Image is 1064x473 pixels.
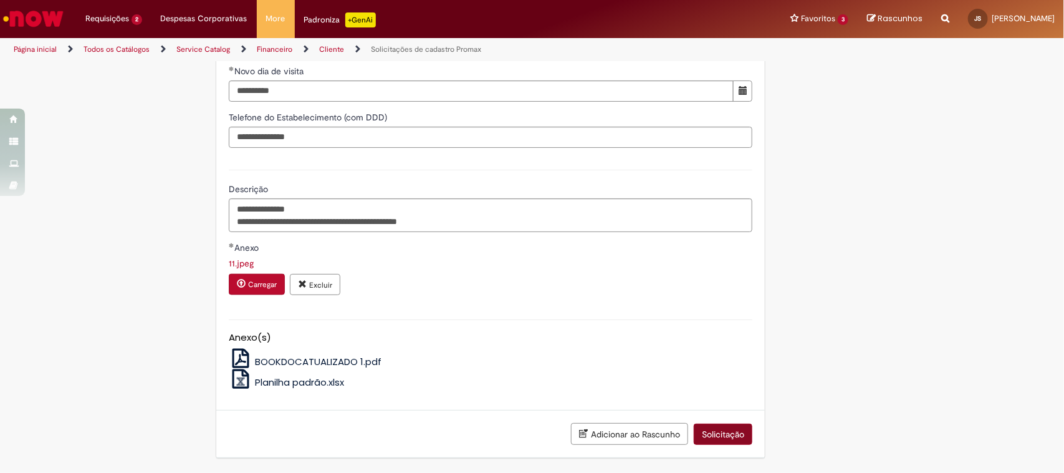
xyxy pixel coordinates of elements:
a: Cliente [319,44,344,54]
a: Rascunhos [867,13,923,25]
span: Novo dia de visita [234,66,306,77]
span: Requisições [85,12,129,25]
button: Mostrar calendário para Novo dia de visita [733,80,752,102]
span: 3 [838,14,848,25]
span: Planilha padrão.xlsx [255,376,344,389]
input: Novo dia de visita 08 October 2025 Wednesday [229,80,734,102]
span: Descrição [229,183,271,195]
img: ServiceNow [1,6,65,31]
span: BOOKDOCATUALIZADO 1.pdf [255,355,381,368]
span: Obrigatório Preenchido [229,66,234,71]
input: Telefone do Estabelecimento (com DDD) [229,127,752,148]
small: Excluir [309,280,332,290]
ul: Trilhas de página [9,38,700,61]
a: Service Catalog [176,44,230,54]
h5: Anexo(s) [229,333,752,343]
a: Financeiro [257,44,292,54]
textarea: Descrição [229,198,752,233]
small: Carregar [248,280,277,290]
span: 2 [132,14,142,25]
span: Obrigatório Preenchido [229,243,234,248]
button: Solicitação [694,424,752,445]
a: Página inicial [14,44,57,54]
span: [PERSON_NAME] [992,13,1055,24]
a: Solicitações de cadastro Promax [371,44,481,54]
a: Planilha padrão.xlsx [229,376,344,389]
span: Favoritos [801,12,835,25]
span: More [266,12,285,25]
button: Excluir anexo 11.jpeg [290,274,340,295]
span: Telefone do Estabelecimento (com DDD) [229,112,390,123]
a: BOOKDOCATUALIZADO 1.pdf [229,355,381,368]
div: Padroniza [304,12,376,27]
span: Despesas Corporativas [161,12,247,25]
span: Anexo [234,242,261,253]
button: Carregar anexo de Anexo Required [229,274,285,295]
span: Rascunhos [878,12,923,24]
a: Download de 11.jpeg [229,258,254,269]
span: JS [975,14,982,22]
a: Todos os Catálogos [84,44,150,54]
p: +GenAi [345,12,376,27]
button: Adicionar ao Rascunho [571,423,688,445]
